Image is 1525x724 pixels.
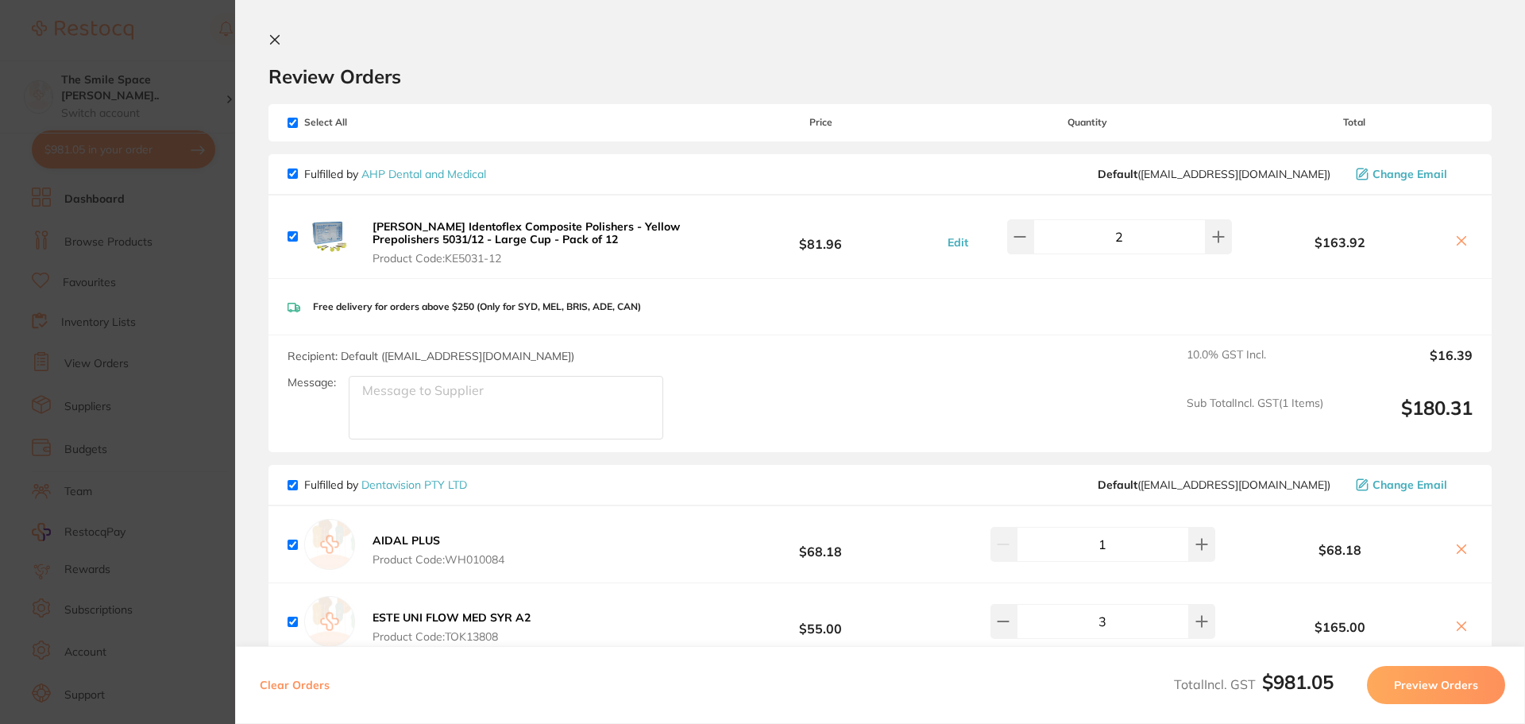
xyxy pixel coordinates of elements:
span: Total [1236,117,1473,128]
button: Clear Orders [255,666,334,704]
img: empty.jpg [304,519,355,570]
output: $16.39 [1336,348,1473,383]
span: gemma@dentavision.com.au [1098,478,1330,491]
p: Fulfilled by [304,478,467,491]
img: cTQzZWNtNg [304,211,355,262]
button: Preview Orders [1367,666,1505,704]
b: $55.00 [702,607,939,637]
span: Sub Total Incl. GST ( 1 Items) [1187,397,1323,440]
span: Price [702,117,939,128]
b: $68.18 [702,530,939,559]
b: $163.92 [1236,235,1444,250]
button: Change Email [1351,167,1473,181]
span: 10.0 % GST Incl. [1187,348,1323,383]
span: Product Code: TOK13808 [373,630,531,643]
span: Change Email [1372,478,1447,491]
a: AHP Dental and Medical [361,167,486,181]
button: AIDAL PLUS Product Code:WH010084 [368,533,509,567]
b: Default [1098,478,1137,492]
a: Dentavision PTY LTD [361,478,467,492]
b: $981.05 [1262,670,1334,694]
span: Recipient: Default ( [EMAIL_ADDRESS][DOMAIN_NAME] ) [288,349,574,363]
b: $68.18 [1236,543,1444,557]
button: ESTE UNI FLOW MED SYR A2 Product Code:TOK13808 [368,610,535,644]
label: Message: [288,376,336,389]
button: [PERSON_NAME] Identoflex Composite Polishers - Yellow Prepolishers 5031/12 - Large Cup - Pack of ... [368,219,702,265]
span: Quantity [940,117,1236,128]
button: Change Email [1351,478,1473,492]
p: Free delivery for orders above $250 (Only for SYD, MEL, BRIS, ADE, CAN) [313,301,641,312]
h2: Review Orders [268,64,1492,88]
b: ESTE UNI FLOW MED SYR A2 [373,610,531,625]
span: Change Email [1372,168,1447,180]
b: $165.00 [1236,620,1444,634]
output: $180.31 [1336,397,1473,440]
b: [PERSON_NAME] Identoflex Composite Polishers - Yellow Prepolishers 5031/12 - Large Cup - Pack of 12 [373,219,680,246]
button: Edit [943,235,973,250]
img: empty.jpg [304,596,355,647]
b: AIDAL PLUS [373,533,440,548]
b: Default [1098,167,1137,181]
span: Select All [288,117,446,128]
span: Total Incl. GST [1174,676,1334,692]
b: $81.96 [702,222,939,251]
span: Product Code: KE5031-12 [373,252,697,265]
span: Product Code: WH010084 [373,553,504,566]
span: orders@ahpdentalmedical.com.au [1098,168,1330,180]
p: Fulfilled by [304,168,486,180]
